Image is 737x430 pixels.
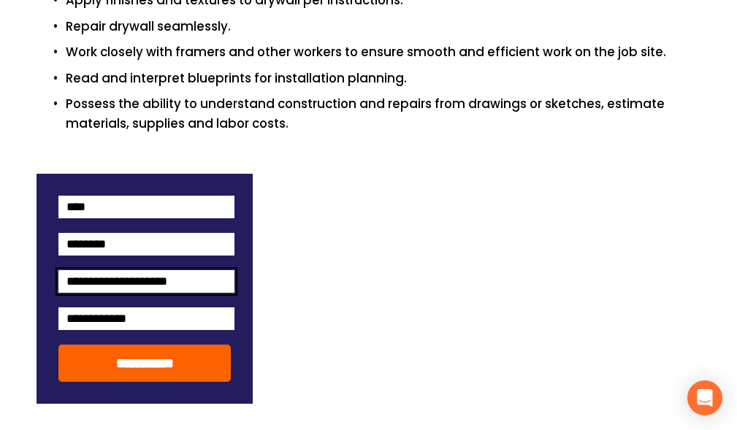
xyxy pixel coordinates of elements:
[66,94,700,134] p: Possess the ability to understand construction and repairs from drawings or sketches, estimate ma...
[66,42,700,62] p: Work closely with framers and other workers to ensure smooth and efficient work on the job site.
[66,69,700,88] p: Read and interpret blueprints for installation planning.
[687,380,722,415] div: Open Intercom Messenger
[66,17,700,37] p: Repair drywall seamlessly.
